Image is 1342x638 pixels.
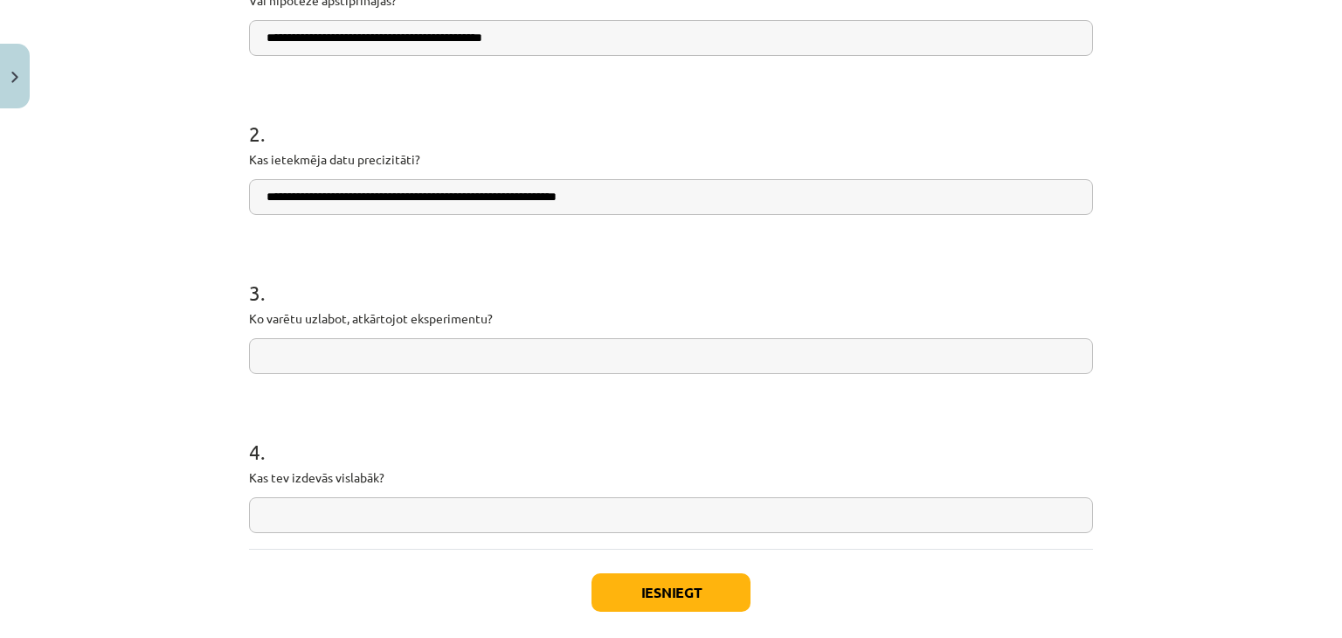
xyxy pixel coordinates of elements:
h1: 2 . [249,91,1093,145]
h1: 4 . [249,409,1093,463]
p: Kas tev izdevās vislabāk? [249,468,1093,487]
img: icon-close-lesson-0947bae3869378f0d4975bcd49f059093ad1ed9edebbc8119c70593378902aed.svg [11,72,18,83]
p: Ko varētu uzlabot, atkārtojot eksperimentu? [249,309,1093,328]
h1: 3 . [249,250,1093,304]
p: Kas ietekmēja datu precizitāti? [249,150,1093,169]
button: Iesniegt [591,573,751,612]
